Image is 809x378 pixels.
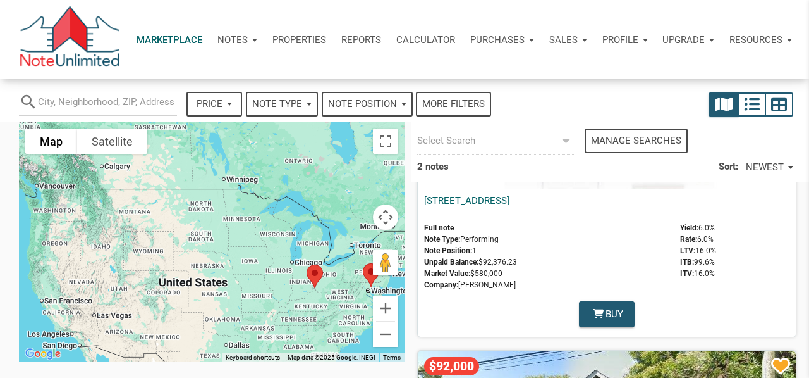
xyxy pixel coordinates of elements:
button: More filters [416,92,491,117]
span: 1 [424,246,674,258]
span: $92,376.23 [424,258,674,269]
button: Upgrade [655,21,722,59]
span: 6.0% [680,224,716,235]
button: Purchases [463,21,542,59]
button: Show satellite imagery [77,129,147,154]
button: Reports [334,21,389,59]
p: Notes [217,34,248,46]
p: Calculator [396,34,455,46]
button: Notes [210,21,265,59]
span: 16.0% [680,246,716,258]
span: 16.0% [680,269,716,280]
i: search [19,87,38,116]
span: Note Type [252,97,302,111]
b: Note Type: [424,235,460,244]
button: Sales [542,21,595,59]
p: Properties [272,34,326,46]
span: $580,000 [424,269,674,280]
span: 6.0% [680,235,716,246]
b: Full note [424,224,454,232]
a: Calculator [389,21,463,59]
button: Toggle fullscreen view [373,129,398,154]
p: Purchases [470,34,525,46]
a: [STREET_ADDRESS] [424,195,509,206]
input: Select Search [417,127,557,155]
p: Marketplace [137,34,202,46]
span: Buy [605,307,623,322]
p: Resources [729,34,782,46]
button: NEWEST [739,155,800,180]
span: 99.6% [680,258,716,269]
b: LTV: [680,246,695,255]
p: 2 notes [417,159,449,175]
b: Market Value: [424,269,470,278]
button: Zoom in [373,296,398,321]
button: Keyboard shortcuts [226,353,280,362]
button: Drag Pegman onto the map to open Street View [373,250,398,275]
a: Properties [265,21,334,59]
div: More filters [422,97,485,111]
span: NEWEST [746,160,784,175]
button: Show street map [25,129,77,154]
button: Zoom out [373,322,398,347]
a: Open this area in Google Maps (opens a new window) [22,346,64,362]
b: Yield: [680,224,698,232]
b: Rate: [680,235,697,244]
p: Sort: [717,158,739,177]
button: Marketplace [129,21,210,59]
b: Unpaid Balance: [424,258,478,267]
b: ITV: [680,269,694,278]
button: Resources [722,21,800,59]
span: Note Position [328,97,397,111]
b: Company: [424,280,458,289]
span: Map data ©2025 Google, INEGI [288,354,375,361]
span: $92,000 [424,357,479,375]
input: City, Neighborhood, ZIP, Address [38,87,177,116]
button: Buy [579,301,635,327]
img: Google [22,346,64,362]
b: ITB: [680,258,694,267]
span: Price [197,97,222,111]
p: Reports [341,34,381,46]
button: Map camera controls [373,205,398,230]
p: Profile [602,34,638,46]
span: [PERSON_NAME] [424,280,674,292]
p: Upgrade [662,34,705,46]
b: Note Position: [424,246,472,255]
button: Profile [595,21,655,59]
a: Terms [383,354,401,361]
img: NoteUnlimited [19,6,121,73]
span: Performing [424,235,674,246]
button: Manage searches [585,129,688,153]
div: Manage searches [591,134,681,148]
p: Sales [549,34,578,46]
